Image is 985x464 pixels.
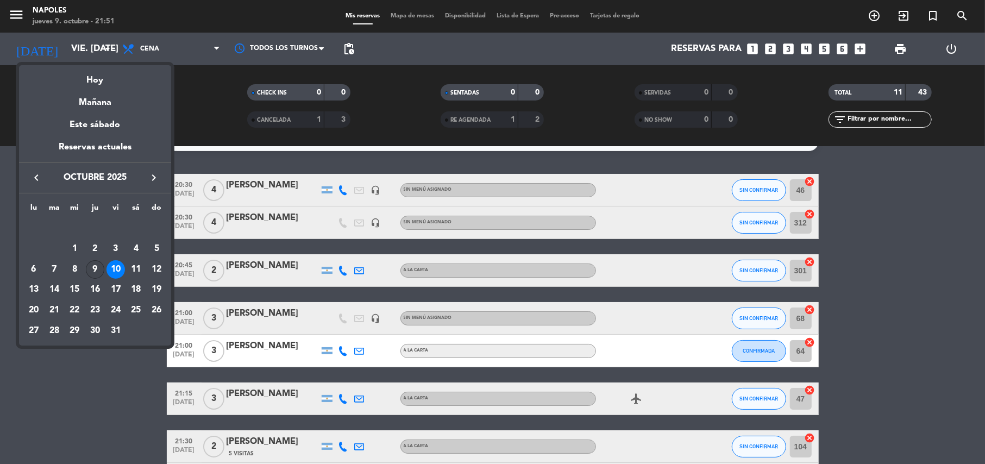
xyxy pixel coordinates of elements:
div: 14 [45,280,64,299]
td: 16 de octubre de 2025 [85,279,105,300]
div: Mañana [19,87,171,110]
td: 13 de octubre de 2025 [23,279,44,300]
th: domingo [146,202,167,218]
div: 13 [24,280,43,299]
td: 17 de octubre de 2025 [105,279,126,300]
td: 7 de octubre de 2025 [44,259,65,280]
td: 30 de octubre de 2025 [85,321,105,341]
td: 26 de octubre de 2025 [146,300,167,321]
td: OCT. [23,218,167,239]
button: keyboard_arrow_right [144,171,164,185]
td: 4 de octubre de 2025 [126,239,147,259]
th: martes [44,202,65,218]
i: keyboard_arrow_right [147,171,160,184]
div: 17 [106,280,125,299]
td: 22 de octubre de 2025 [64,300,85,321]
td: 11 de octubre de 2025 [126,259,147,280]
th: miércoles [64,202,85,218]
div: Reservas actuales [19,140,171,162]
div: 15 [65,280,84,299]
td: 25 de octubre de 2025 [126,300,147,321]
div: 31 [106,322,125,340]
i: keyboard_arrow_left [30,171,43,184]
div: 16 [86,280,104,299]
div: 4 [127,240,145,258]
div: 23 [86,301,104,319]
td: 29 de octubre de 2025 [64,321,85,341]
div: 30 [86,322,104,340]
td: 3 de octubre de 2025 [105,239,126,259]
th: viernes [105,202,126,218]
th: sábado [126,202,147,218]
td: 23 de octubre de 2025 [85,300,105,321]
td: 27 de octubre de 2025 [23,321,44,341]
div: 27 [24,322,43,340]
div: 1 [65,240,84,258]
div: 28 [45,322,64,340]
td: 31 de octubre de 2025 [105,321,126,341]
td: 10 de octubre de 2025 [105,259,126,280]
td: 12 de octubre de 2025 [146,259,167,280]
td: 19 de octubre de 2025 [146,279,167,300]
div: 2 [86,240,104,258]
td: 20 de octubre de 2025 [23,300,44,321]
div: 12 [147,260,166,279]
div: 7 [45,260,64,279]
div: 18 [127,280,145,299]
td: 28 de octubre de 2025 [44,321,65,341]
td: 5 de octubre de 2025 [146,239,167,259]
td: 2 de octubre de 2025 [85,239,105,259]
td: 9 de octubre de 2025 [85,259,105,280]
th: jueves [85,202,105,218]
div: 5 [147,240,166,258]
div: 26 [147,301,166,319]
td: 24 de octubre de 2025 [105,300,126,321]
div: 22 [65,301,84,319]
div: 21 [45,301,64,319]
td: 18 de octubre de 2025 [126,279,147,300]
div: 9 [86,260,104,279]
td: 21 de octubre de 2025 [44,300,65,321]
th: lunes [23,202,44,218]
td: 6 de octubre de 2025 [23,259,44,280]
div: 3 [106,240,125,258]
div: Hoy [19,65,171,87]
div: 29 [65,322,84,340]
div: 10 [106,260,125,279]
div: 24 [106,301,125,319]
div: 6 [24,260,43,279]
td: 15 de octubre de 2025 [64,279,85,300]
td: 1 de octubre de 2025 [64,239,85,259]
div: 20 [24,301,43,319]
button: keyboard_arrow_left [27,171,46,185]
div: 19 [147,280,166,299]
div: 25 [127,301,145,319]
td: 14 de octubre de 2025 [44,279,65,300]
div: 11 [127,260,145,279]
span: octubre 2025 [46,171,144,185]
div: 8 [65,260,84,279]
td: 8 de octubre de 2025 [64,259,85,280]
div: Este sábado [19,110,171,140]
